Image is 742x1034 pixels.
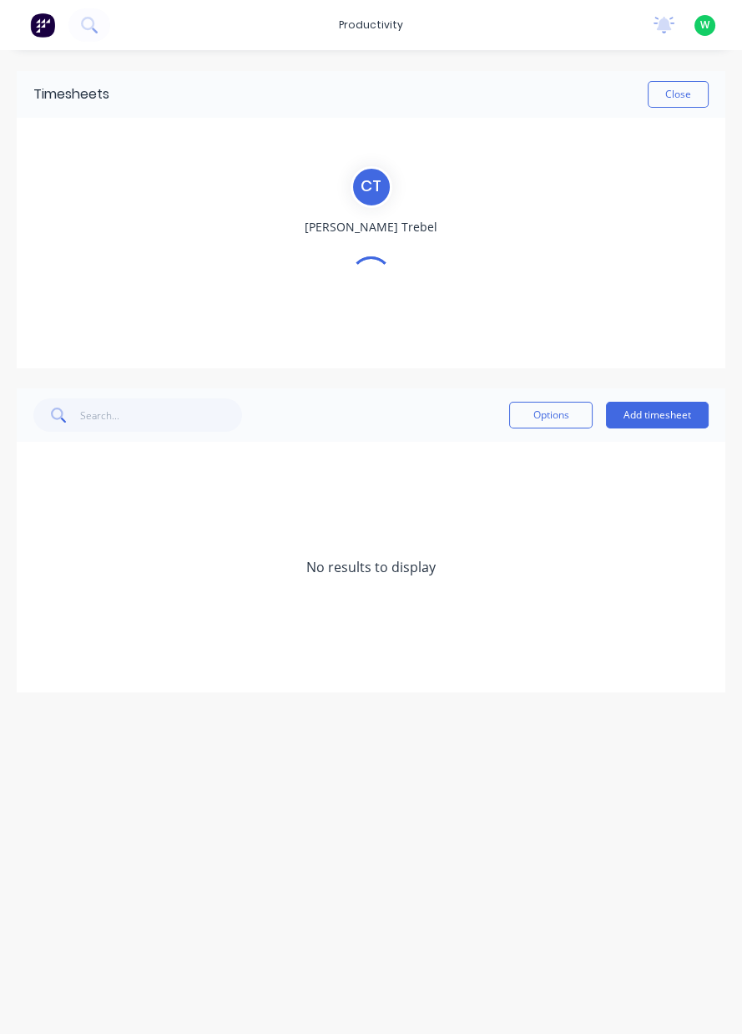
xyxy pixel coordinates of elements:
div: productivity [331,13,411,38]
span: W [700,18,709,33]
input: Search... [80,398,243,432]
img: Factory [30,13,55,38]
button: Add timesheet [606,402,709,428]
div: C T [351,166,392,208]
button: Options [509,402,593,428]
button: Close [648,81,709,108]
div: No results to display [17,442,725,692]
span: [PERSON_NAME] Trebel [305,218,437,236]
div: Timesheets [33,84,109,104]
